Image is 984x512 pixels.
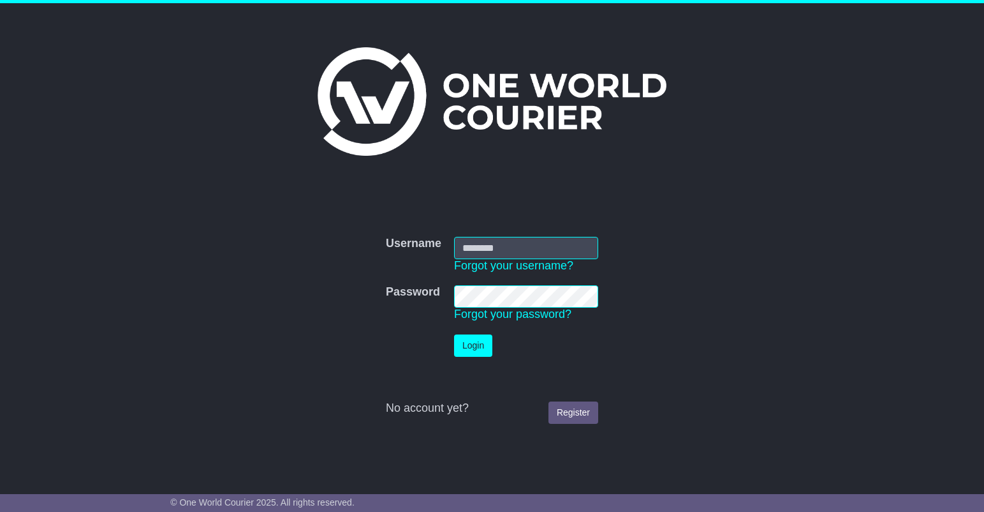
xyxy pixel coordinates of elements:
[170,497,355,508] span: © One World Courier 2025. All rights reserved.
[454,259,573,272] a: Forgot your username?
[454,335,492,357] button: Login
[386,402,598,416] div: No account yet?
[454,308,571,320] a: Forgot your password?
[548,402,598,424] a: Register
[386,237,441,251] label: Username
[386,285,440,299] label: Password
[318,47,666,156] img: One World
